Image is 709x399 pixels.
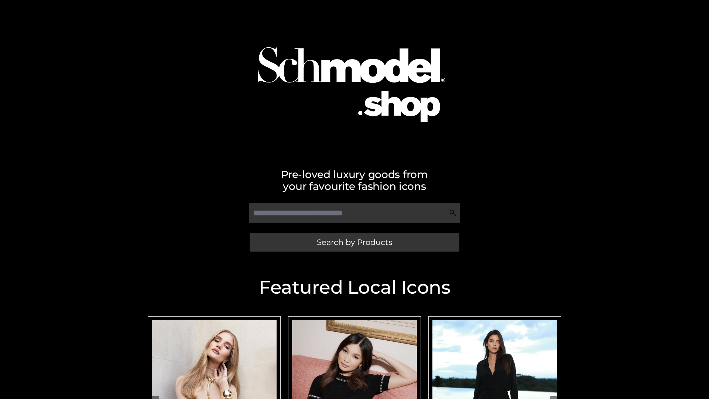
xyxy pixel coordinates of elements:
img: Search Icon [449,209,456,216]
span: Search by Products [317,238,392,246]
h2: Featured Local Icons​ [144,278,565,297]
a: Search by Products [250,233,459,252]
h2: Pre-loved luxury goods from your favourite fashion icons [144,168,565,192]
